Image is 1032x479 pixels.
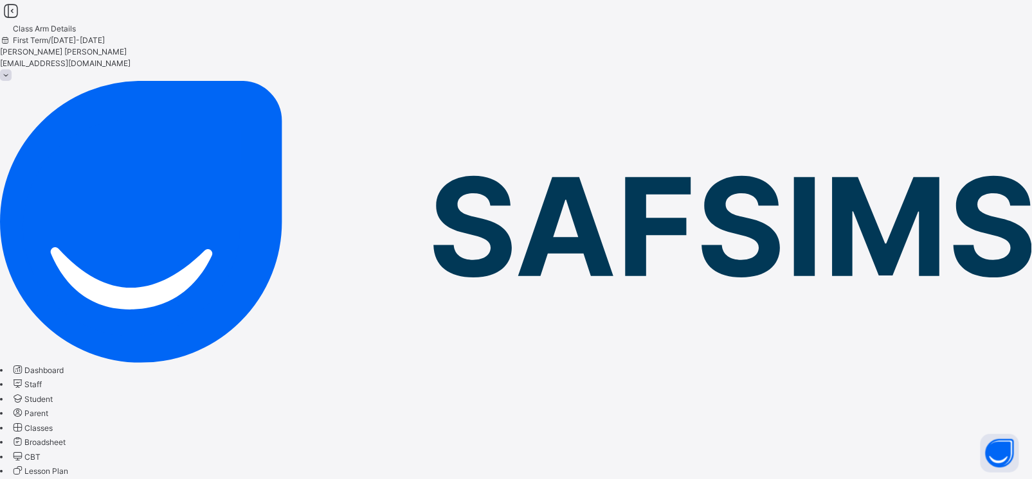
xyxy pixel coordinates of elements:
[11,423,53,433] a: Classes
[981,434,1019,473] button: Open asap
[11,452,41,462] a: CBT
[24,408,48,418] span: Parent
[11,408,48,418] a: Parent
[24,452,41,462] span: CBT
[13,24,76,33] span: Class Arm Details
[24,365,64,375] span: Dashboard
[11,365,64,375] a: Dashboard
[11,437,66,447] a: Broadsheet
[24,437,66,447] span: Broadsheet
[24,423,53,433] span: Classes
[11,394,53,404] a: Student
[24,379,42,389] span: Staff
[11,466,68,476] a: Lesson Plan
[24,394,53,404] span: Student
[11,379,42,389] a: Staff
[24,466,68,476] span: Lesson Plan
